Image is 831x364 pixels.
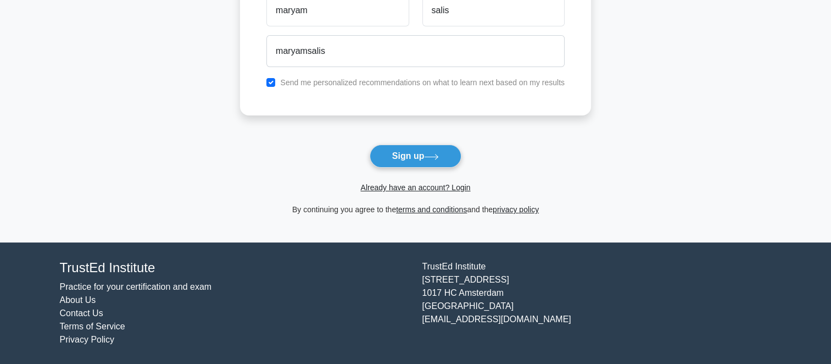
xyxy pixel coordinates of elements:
[60,308,103,318] a: Contact Us
[360,183,470,192] a: Already have an account? Login
[266,35,565,67] input: Email
[60,335,115,344] a: Privacy Policy
[416,260,778,346] div: TrustEd Institute [STREET_ADDRESS] 1017 HC Amsterdam [GEOGRAPHIC_DATA] [EMAIL_ADDRESS][DOMAIN_NAME]
[370,145,462,168] button: Sign up
[396,205,467,214] a: terms and conditions
[280,78,565,87] label: Send me personalized recommendations on what to learn next based on my results
[60,282,212,291] a: Practice for your certification and exam
[233,203,598,216] div: By continuing you agree to the and the
[493,205,539,214] a: privacy policy
[60,260,409,276] h4: TrustEd Institute
[60,322,125,331] a: Terms of Service
[60,295,96,305] a: About Us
